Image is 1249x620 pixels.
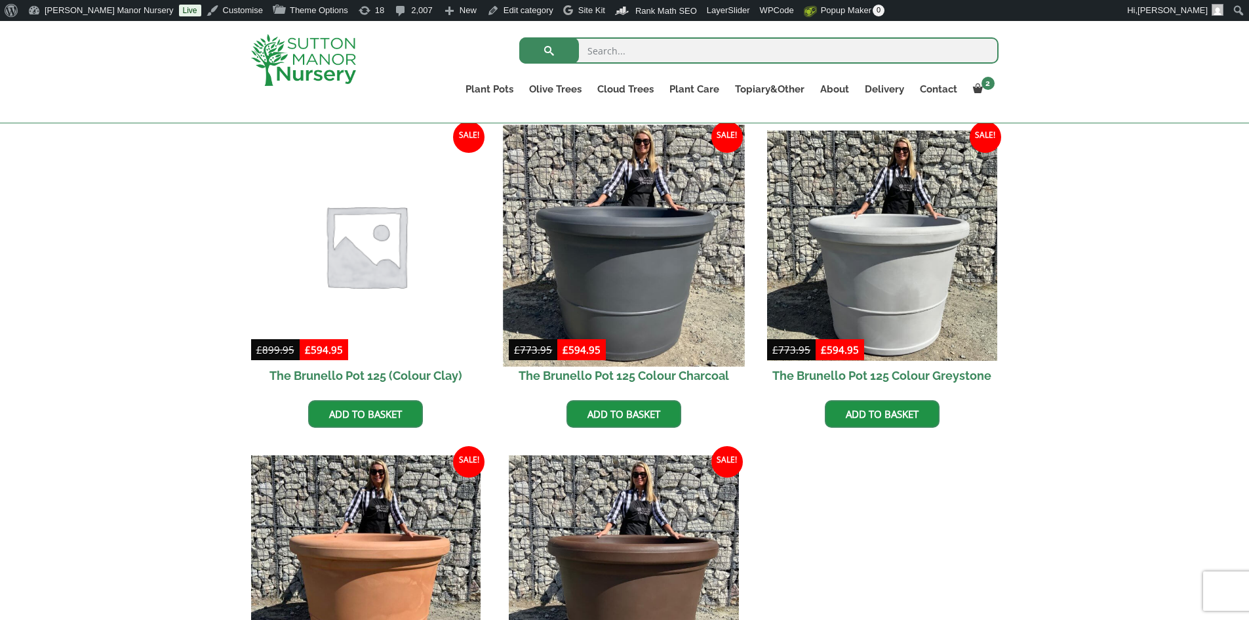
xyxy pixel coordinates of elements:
span: Site Kit [578,5,605,15]
span: Sale! [453,446,485,478]
a: Cloud Trees [589,80,662,98]
span: Sale! [970,121,1001,153]
span: Sale! [711,121,743,153]
img: The Brunello Pot 125 Colour Greystone [767,131,997,361]
span: 0 [873,5,884,16]
a: Add to basket: “The Brunello Pot 125 Colour Greystone” [825,400,940,428]
bdi: 594.95 [305,343,343,356]
a: Sale! The Brunello Pot 125 (Colour Clay) [251,131,481,390]
a: Plant Care [662,80,727,98]
h2: The Brunello Pot 125 (Colour Clay) [251,361,481,390]
span: Sale! [453,121,485,153]
a: 2 [965,80,999,98]
span: Sale! [711,446,743,478]
span: £ [821,343,827,356]
bdi: 773.95 [514,343,552,356]
span: £ [772,343,778,356]
a: Plant Pots [458,80,521,98]
bdi: 594.95 [821,343,859,356]
bdi: 899.95 [256,343,294,356]
a: Sale! The Brunello Pot 125 Colour Charcoal [509,131,739,390]
input: Search... [519,37,999,64]
span: 2 [981,77,995,90]
h2: The Brunello Pot 125 Colour Greystone [767,361,997,390]
a: Live [179,5,201,16]
bdi: 594.95 [563,343,601,356]
bdi: 773.95 [772,343,810,356]
span: £ [305,343,311,356]
span: £ [563,343,568,356]
img: The Brunello Pot 125 Colour Charcoal [504,125,745,366]
a: Contact [912,80,965,98]
span: £ [514,343,520,356]
a: Add to basket: “The Brunello Pot 125 Colour Charcoal” [566,400,681,428]
a: Topiary&Other [727,80,812,98]
a: Sale! The Brunello Pot 125 Colour Greystone [767,131,997,390]
a: Olive Trees [521,80,589,98]
a: Delivery [857,80,912,98]
img: Placeholder [251,131,481,361]
h2: The Brunello Pot 125 Colour Charcoal [509,361,739,390]
a: Add to basket: “The Brunello Pot 125 (Colour Clay)” [308,400,423,428]
span: Rank Math SEO [635,6,697,16]
span: [PERSON_NAME] [1138,5,1208,15]
img: logo [251,34,356,86]
span: £ [256,343,262,356]
a: About [812,80,857,98]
